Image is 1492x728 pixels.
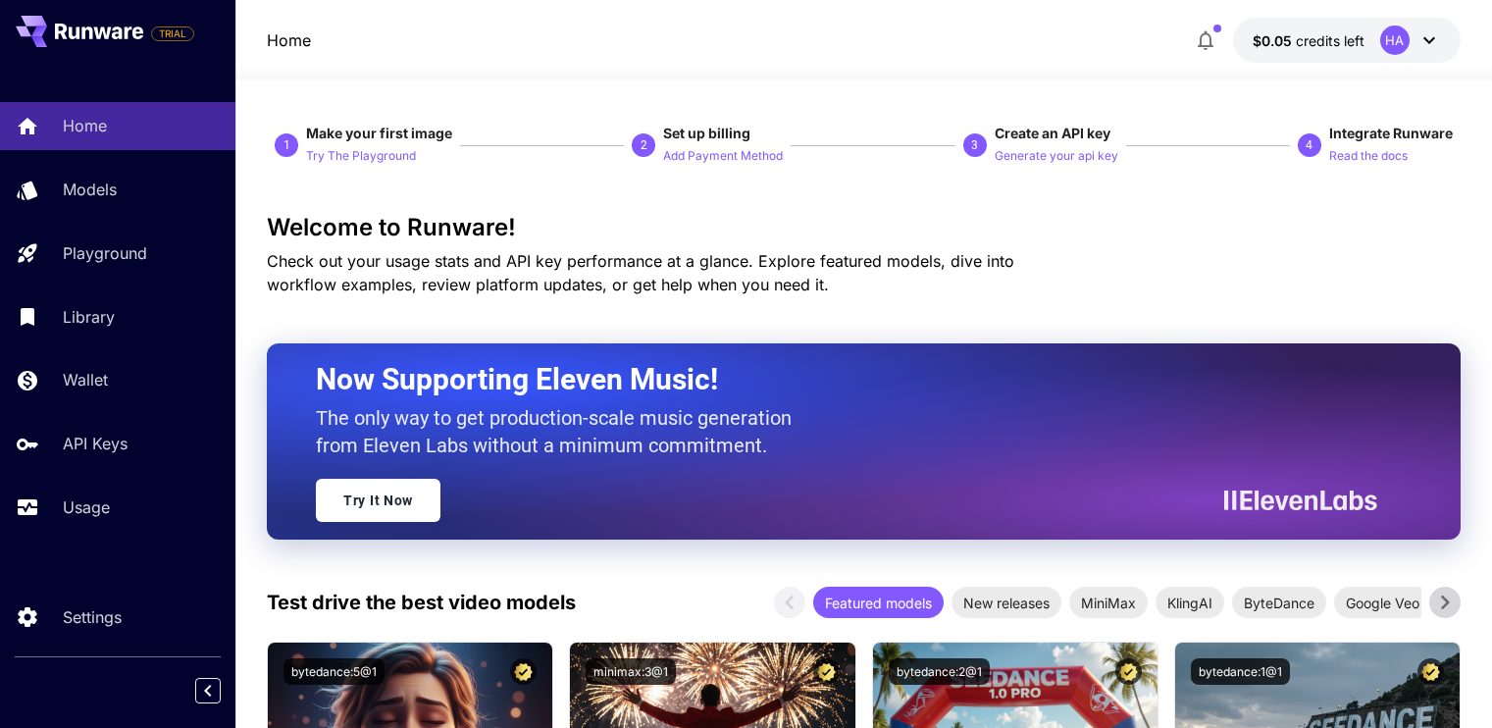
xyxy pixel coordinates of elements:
[586,658,676,685] button: minimax:3@1
[316,479,440,522] a: Try It Now
[1329,125,1453,141] span: Integrate Runware
[1329,147,1408,166] p: Read the docs
[1232,593,1326,613] span: ByteDance
[210,673,235,708] div: Collapse sidebar
[1156,593,1224,613] span: KlingAI
[1232,587,1326,618] div: ByteDance
[510,658,537,685] button: Certified Model – Vetted for best performance and includes a commercial license.
[63,495,110,519] p: Usage
[813,593,944,613] span: Featured models
[195,678,221,703] button: Collapse sidebar
[1191,658,1290,685] button: bytedance:1@1
[995,143,1118,167] button: Generate your api key
[1069,593,1148,613] span: MiniMax
[1296,32,1364,49] span: credits left
[151,22,194,45] span: Add your payment card to enable full platform functionality.
[813,658,840,685] button: Certified Model – Vetted for best performance and includes a commercial license.
[813,587,944,618] div: Featured models
[1233,18,1461,63] button: $0.05HA
[63,178,117,201] p: Models
[663,147,783,166] p: Add Payment Method
[152,26,193,41] span: TRIAL
[283,136,290,154] p: 1
[1380,26,1410,55] div: HA
[1334,593,1431,613] span: Google Veo
[63,368,108,391] p: Wallet
[663,143,783,167] button: Add Payment Method
[971,136,978,154] p: 3
[1306,136,1312,154] p: 4
[663,125,750,141] span: Set up billing
[63,241,147,265] p: Playground
[316,404,806,459] p: The only way to get production-scale music generation from Eleven Labs without a minimum commitment.
[1417,658,1444,685] button: Certified Model – Vetted for best performance and includes a commercial license.
[1156,587,1224,618] div: KlingAI
[267,588,576,617] p: Test drive the best video models
[267,28,311,52] nav: breadcrumb
[267,214,1461,241] h3: Welcome to Runware!
[267,28,311,52] a: Home
[267,251,1014,294] span: Check out your usage stats and API key performance at a glance. Explore featured models, dive int...
[952,587,1061,618] div: New releases
[63,305,115,329] p: Library
[306,143,416,167] button: Try The Playground
[316,361,1363,398] h2: Now Supporting Eleven Music!
[63,114,107,137] p: Home
[63,432,128,455] p: API Keys
[283,658,385,685] button: bytedance:5@1
[952,593,1061,613] span: New releases
[1069,587,1148,618] div: MiniMax
[1115,658,1142,685] button: Certified Model – Vetted for best performance and includes a commercial license.
[1329,143,1408,167] button: Read the docs
[306,147,416,166] p: Try The Playground
[1334,587,1431,618] div: Google Veo
[995,147,1118,166] p: Generate your api key
[1253,32,1296,49] span: $0.05
[995,125,1110,141] span: Create an API key
[63,605,122,629] p: Settings
[889,658,990,685] button: bytedance:2@1
[1253,30,1364,51] div: $0.05
[641,136,647,154] p: 2
[306,125,452,141] span: Make your first image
